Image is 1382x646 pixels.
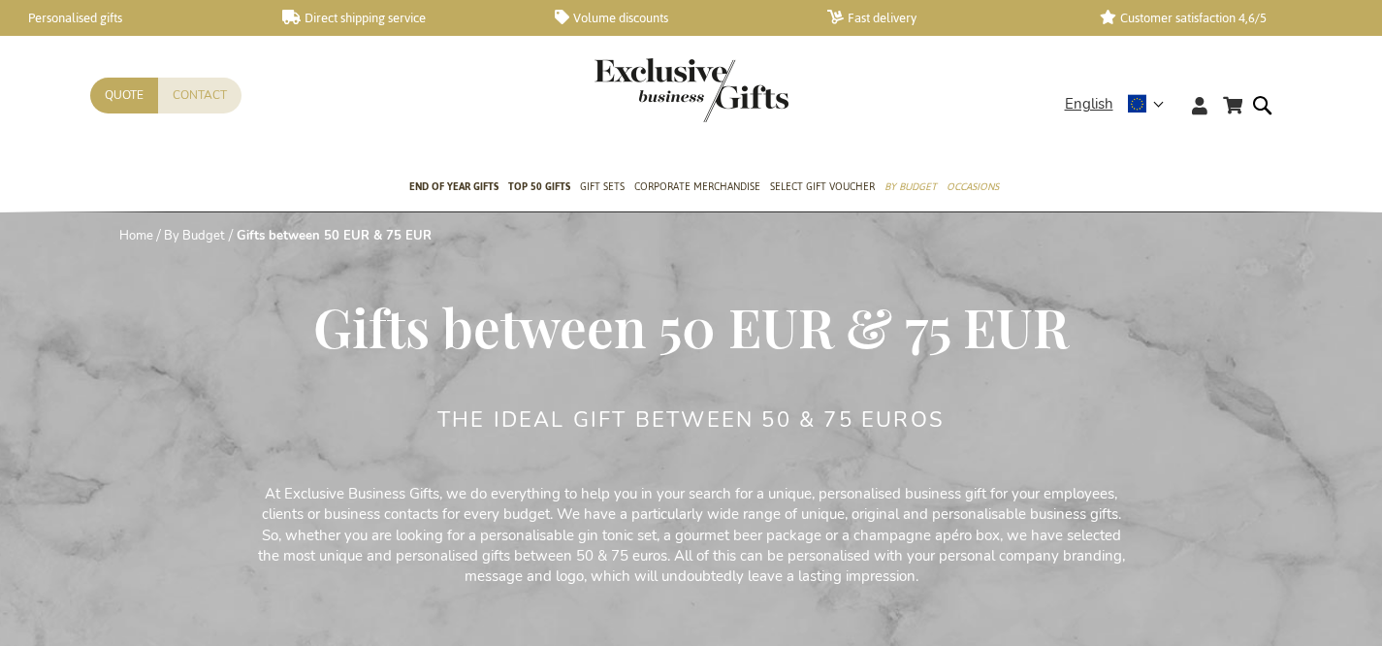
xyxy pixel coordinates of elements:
span: Corporate Merchandise [634,177,760,197]
a: Quote [90,78,158,113]
span: English [1065,93,1113,115]
h2: The ideal gift between 50 & 75 euros [437,408,945,432]
a: End of year gifts [409,164,498,212]
a: store logo [595,58,691,122]
img: Exclusive Business gifts logo [595,58,788,122]
span: Occasions [947,177,999,197]
a: Corporate Merchandise [634,164,760,212]
div: English [1065,93,1176,115]
span: TOP 50 Gifts [508,177,570,197]
span: Select Gift Voucher [770,177,875,197]
span: Gift Sets [580,177,625,197]
span: By Budget [884,177,937,197]
a: By Budget [164,227,225,244]
a: Customer satisfaction 4,6/5 [1100,10,1341,26]
strong: Gifts between 50 EUR & 75 EUR [237,227,432,244]
a: Home [119,227,153,244]
a: Direct shipping service [282,10,524,26]
a: Fast delivery [827,10,1069,26]
a: TOP 50 Gifts [508,164,570,212]
a: Select Gift Voucher [770,164,875,212]
a: Volume discounts [555,10,796,26]
p: At Exclusive Business Gifts, we do everything to help you in your search for a unique, personalis... [255,484,1128,588]
a: By Budget [884,164,937,212]
span: Gifts between 50 EUR & 75 EUR [313,290,1069,362]
a: Occasions [947,164,999,212]
a: Contact [158,78,241,113]
a: Personalised gifts [10,10,251,26]
span: End of year gifts [409,177,498,197]
a: Gift Sets [580,164,625,212]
